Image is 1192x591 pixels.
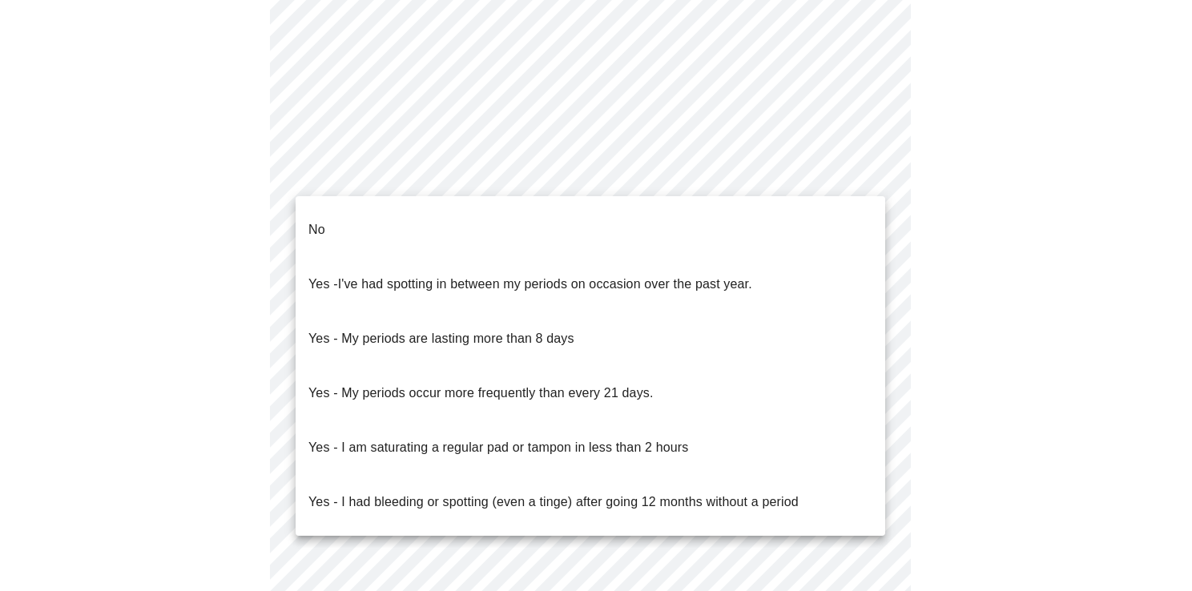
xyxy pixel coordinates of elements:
[308,329,574,348] p: Yes - My periods are lasting more than 8 days
[308,220,325,239] p: No
[308,384,654,403] p: Yes - My periods occur more frequently than every 21 days.
[308,492,799,512] p: Yes - I had bleeding or spotting (even a tinge) after going 12 months without a period
[338,277,752,291] span: I've had spotting in between my periods on occasion over the past year.
[308,438,688,457] p: Yes - I am saturating a regular pad or tampon in less than 2 hours
[308,275,752,294] p: Yes -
